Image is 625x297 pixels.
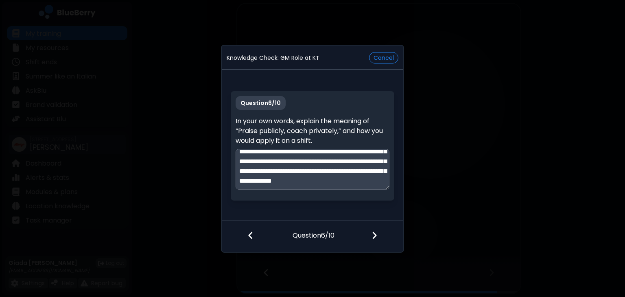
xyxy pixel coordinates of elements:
[293,221,334,240] p: Question 6 / 10
[248,231,253,240] img: file icon
[236,96,286,110] p: Question 6 / 10
[372,231,377,240] img: file icon
[369,52,398,63] button: Cancel
[236,116,389,146] p: In your own words, explain the meaning of “Praise publicly, coach privately,” and how you would a...
[227,54,319,61] p: Knowledge Check: GM Role at KT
